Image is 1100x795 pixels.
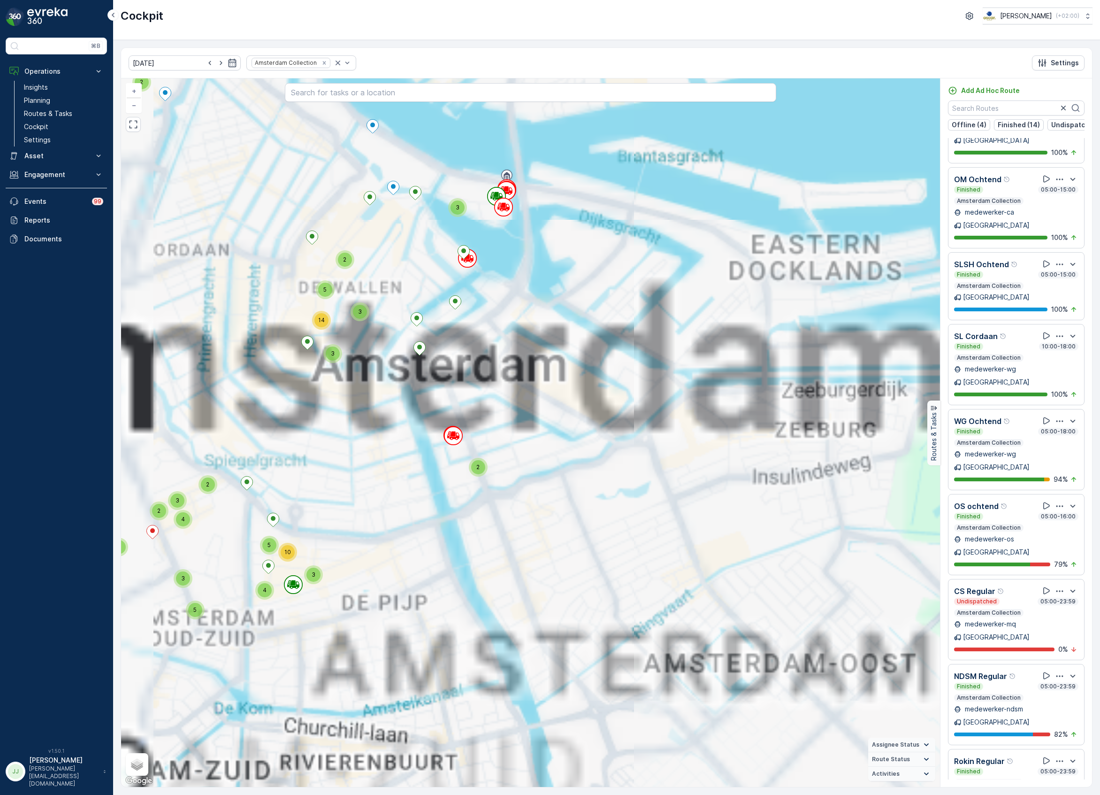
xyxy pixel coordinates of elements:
div: 5 [316,280,335,299]
a: Reports [6,211,107,230]
div: 2 [199,475,217,494]
a: Planning [20,94,107,107]
p: Finished [956,513,981,520]
p: 05:00-15:00 [1040,186,1077,193]
p: 05:00-23:59 [1039,768,1077,775]
a: Settings [20,133,107,147]
p: [GEOGRAPHIC_DATA] [963,293,1030,302]
p: OM Ochtend [954,174,1001,185]
div: Help Tooltip Icon [1003,417,1011,425]
p: Amsterdam Collection [956,354,1022,362]
p: 79 % [1054,560,1068,569]
p: 100 % [1051,305,1068,314]
p: Add Ad Hoc Route [961,86,1020,95]
p: 10:00-18:00 [1041,343,1077,350]
span: 2 [343,256,346,263]
button: Operations [6,62,107,81]
div: Amsterdam Collection [252,58,318,67]
span: 3 [331,350,335,357]
p: WG Ochtend [954,416,1001,427]
div: Help Tooltip Icon [1000,332,1007,340]
button: Engagement [6,165,107,184]
span: 3 [181,575,185,582]
p: OS ochtend [954,501,999,512]
div: 3 [174,569,192,588]
span: Activities [872,770,900,778]
p: 05:00-23:59 [1039,683,1077,690]
input: dd/mm/yyyy [129,55,241,70]
p: [PERSON_NAME] [29,756,99,765]
p: Finished [956,683,981,690]
button: JJ[PERSON_NAME][PERSON_NAME][EMAIL_ADDRESS][DOMAIN_NAME] [6,756,107,787]
button: Offline (4) [948,119,990,131]
div: 3 [168,491,187,510]
a: Events99 [6,192,107,211]
p: Cockpit [24,122,48,131]
p: medewerker-os [963,534,1014,544]
div: Remove Amsterdam Collection [319,59,329,67]
p: medewerker-wg [963,364,1016,374]
button: [PERSON_NAME](+02:00) [983,8,1092,24]
p: medewerker-wg [963,449,1016,459]
p: Amsterdam Collection [956,779,1022,787]
p: 05:00-18:00 [1040,428,1077,435]
p: medewerker-mq [963,619,1016,629]
p: Amsterdam Collection [956,694,1022,702]
p: [GEOGRAPHIC_DATA] [963,378,1030,387]
p: Reports [24,216,103,225]
button: Finished (14) [994,119,1044,131]
div: 2 [469,458,488,477]
span: 14 [318,316,325,324]
p: CS Regular [954,586,995,597]
span: 2 [206,481,209,488]
p: 94 % [1054,475,1068,484]
div: 5 [186,601,205,619]
span: 2 [140,78,143,85]
p: Routes & Tasks [929,412,939,461]
p: Offline (4) [952,120,986,130]
p: Amsterdam Collection [956,609,1022,617]
p: [GEOGRAPHIC_DATA] [963,136,1030,145]
p: 05:00-23:59 [1039,598,1077,605]
span: 5 [267,541,271,548]
span: 2 [476,463,480,471]
a: Zoom In [127,84,141,98]
p: Finished (14) [998,120,1040,130]
p: Asset [24,151,88,161]
p: medewerker-ndsm [963,704,1023,714]
div: 3 [448,198,467,217]
button: Asset [6,147,107,165]
span: 10 [284,548,291,556]
span: 3 [456,204,459,211]
div: Help Tooltip Icon [1001,502,1008,510]
p: Rokin Regular [954,756,1005,767]
p: ⌘B [91,42,100,50]
span: 4 [181,516,185,523]
a: Routes & Tasks [20,107,107,120]
span: + [132,87,136,95]
div: 2 [132,73,151,92]
p: NDSM Regular [954,671,1007,682]
a: Documents [6,230,107,248]
p: 100 % [1051,233,1068,242]
p: Finished [956,428,981,435]
p: Settings [1051,58,1079,68]
p: 100 % [1051,390,1068,399]
img: basis-logo_rgb2x.png [983,11,996,21]
summary: Assignee Status [868,738,935,752]
a: Add Ad Hoc Route [948,86,1020,95]
a: Insights [20,81,107,94]
div: Help Tooltip Icon [1009,672,1016,680]
span: − [132,101,137,109]
div: Help Tooltip Icon [1011,261,1018,268]
p: [PERSON_NAME] [1000,11,1052,21]
p: Amsterdam Collection [956,439,1022,447]
p: Finished [956,271,981,278]
p: 82 % [1054,730,1068,739]
p: Insights [24,83,48,92]
p: 05:00-16:00 [1040,513,1077,520]
a: Cockpit [20,120,107,133]
p: [GEOGRAPHIC_DATA] [963,463,1030,472]
p: 100 % [1051,148,1068,157]
span: v 1.50.1 [6,748,107,754]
